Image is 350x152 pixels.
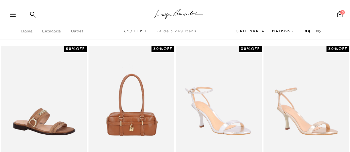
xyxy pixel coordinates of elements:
[236,29,259,33] span: Ordenar
[314,27,323,35] button: gridText6Desc
[339,46,347,51] span: OFF
[272,28,295,33] a: FILTRAR
[335,11,344,20] button: 0
[328,46,339,51] strong: 30%
[124,28,148,34] span: Outlet
[241,46,251,51] strong: 30%
[71,29,84,33] a: Outlet
[21,29,42,33] a: Home
[164,46,172,51] span: OFF
[42,29,71,33] a: Categoria
[303,27,312,35] button: Mostrar 4 produtos por linha
[251,46,260,51] span: OFF
[153,46,164,51] strong: 30%
[340,10,345,15] span: 0
[76,46,85,51] span: OFF
[66,46,76,51] strong: 50%
[156,29,197,33] span: 24 de 3.249 itens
